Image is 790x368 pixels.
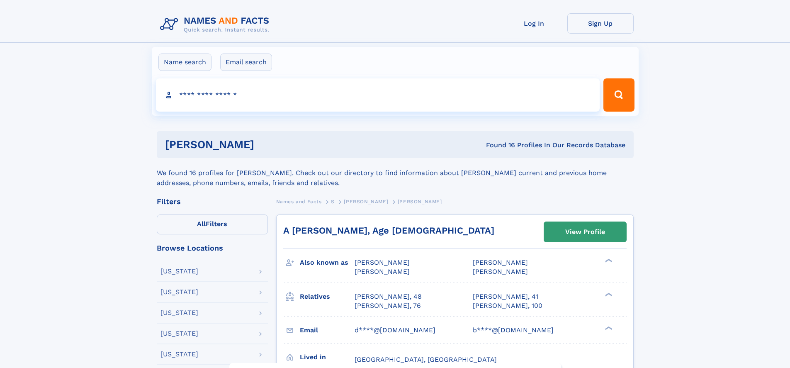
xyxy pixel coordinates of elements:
[220,54,272,71] label: Email search
[157,13,276,36] img: Logo Names and Facts
[501,13,567,34] a: Log In
[276,196,322,207] a: Names and Facts
[603,258,613,263] div: ❯
[370,141,625,150] div: Found 16 Profiles In Our Records Database
[300,256,355,270] h3: Also known as
[398,199,442,205] span: [PERSON_NAME]
[603,78,634,112] button: Search Button
[300,350,355,364] h3: Lived in
[158,54,211,71] label: Name search
[283,225,494,236] a: A [PERSON_NAME], Age [DEMOGRAPHIC_DATA]
[355,292,422,301] a: [PERSON_NAME], 48
[603,292,613,297] div: ❯
[473,292,538,301] a: [PERSON_NAME], 41
[300,323,355,337] h3: Email
[344,196,388,207] a: [PERSON_NAME]
[160,310,198,316] div: [US_STATE]
[157,214,268,234] label: Filters
[565,222,605,241] div: View Profile
[355,258,410,266] span: [PERSON_NAME]
[165,139,370,150] h1: [PERSON_NAME]
[331,199,335,205] span: S
[300,290,355,304] h3: Relatives
[603,325,613,331] div: ❯
[473,268,528,275] span: [PERSON_NAME]
[197,220,206,228] span: All
[331,196,335,207] a: S
[473,301,542,310] a: [PERSON_NAME], 100
[355,268,410,275] span: [PERSON_NAME]
[160,351,198,358] div: [US_STATE]
[157,244,268,252] div: Browse Locations
[355,301,421,310] a: [PERSON_NAME], 76
[473,258,528,266] span: [PERSON_NAME]
[157,158,634,188] div: We found 16 profiles for [PERSON_NAME]. Check out our directory to find information about [PERSON...
[160,289,198,295] div: [US_STATE]
[156,78,600,112] input: search input
[567,13,634,34] a: Sign Up
[355,356,497,363] span: [GEOGRAPHIC_DATA], [GEOGRAPHIC_DATA]
[157,198,268,205] div: Filters
[544,222,626,242] a: View Profile
[160,268,198,275] div: [US_STATE]
[160,330,198,337] div: [US_STATE]
[344,199,388,205] span: [PERSON_NAME]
